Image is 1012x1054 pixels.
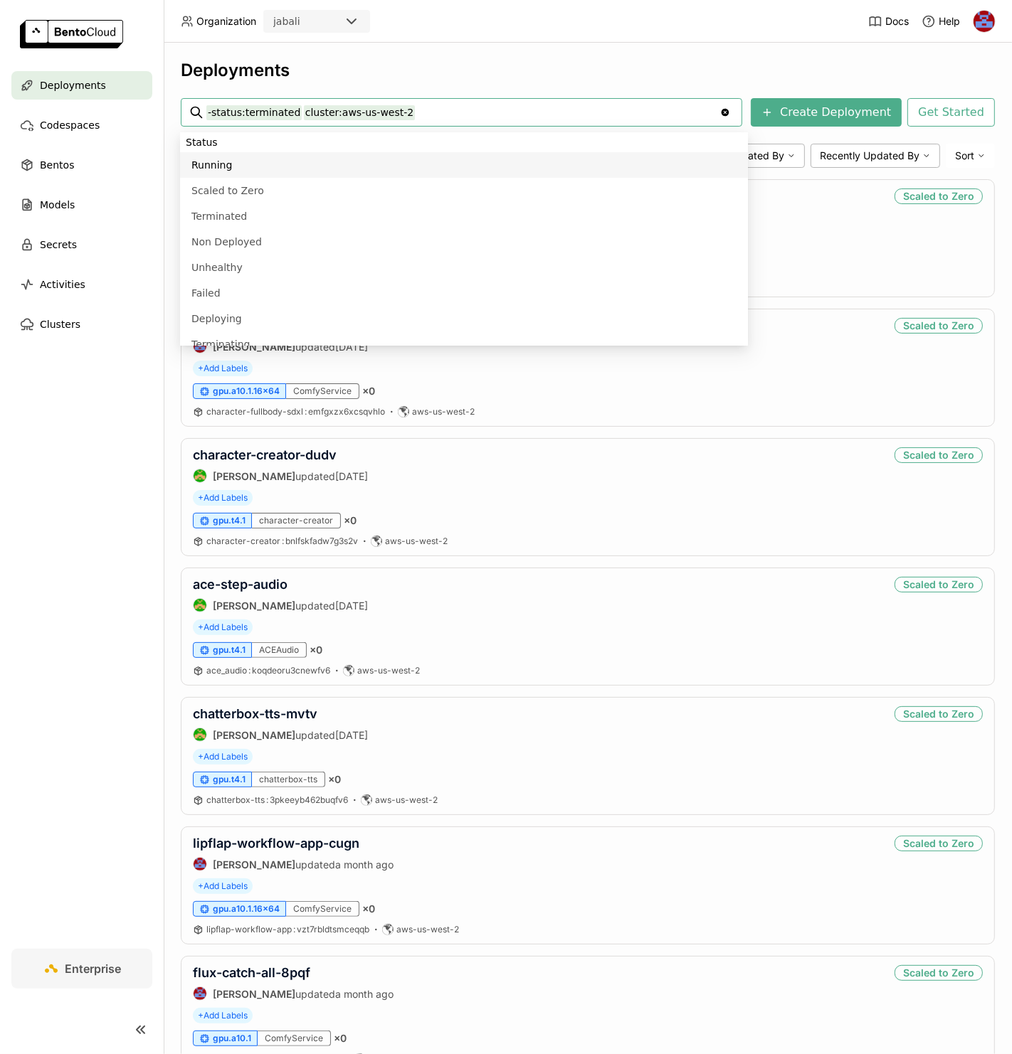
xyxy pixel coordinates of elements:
[385,536,448,547] span: aws-us-west-2
[40,117,100,134] span: Codespaces
[213,774,246,785] span: gpu.t4.1
[206,794,348,806] a: chatterbox-tts:3pkeeyb462buqfv6
[180,331,748,357] li: Terminating
[895,318,983,334] div: Scaled to Zero
[11,191,152,219] a: Models
[282,536,284,546] span: :
[335,470,368,482] span: [DATE]
[907,98,995,127] button: Get Started
[194,728,206,741] img: Steve Guo
[11,230,152,259] a: Secrets
[193,577,288,592] a: ace-step-audio
[11,151,152,179] a: Bentos
[396,924,459,935] span: aws-us-west-2
[193,836,359,851] a: lipflap-workflow-app-cugn
[180,280,748,306] li: Failed
[206,665,330,676] a: ace_audio:koqdeoru3cnewfv6
[206,536,358,546] span: character-creator bnlfskfadw7g3s2v
[193,728,368,742] div: updated
[213,644,246,656] span: gpu.t4.1
[286,901,359,917] div: ComfyService
[302,15,303,29] input: Selected jabali.
[40,77,106,94] span: Deployments
[820,149,919,162] span: Recently Updated By
[412,406,475,417] span: aws-us-west-2
[362,903,375,915] span: × 0
[194,858,206,871] img: Jhonatan Oliveira
[335,988,394,1000] span: a month ago
[194,340,206,353] img: Jhonatan Oliveira
[193,749,253,765] span: +Add Labels
[328,773,341,786] span: × 0
[286,383,359,399] div: ComfyService
[344,514,357,527] span: × 0
[258,1031,331,1046] div: ComfyService
[180,306,748,331] li: Deploying
[252,513,341,528] div: character-creator
[334,1032,347,1045] span: × 0
[868,14,909,28] a: Docs
[193,361,253,376] span: +Add Labels
[720,107,731,118] svg: Clear value
[213,729,295,741] strong: [PERSON_NAME]
[305,406,307,417] span: :
[811,144,940,168] div: Recently Updated By
[181,60,995,81] div: Deployments
[206,406,385,417] span: character-fullbody-sdxl emfgxzx6xcsqvhlo
[273,14,300,28] div: jabali
[335,729,368,741] span: [DATE]
[885,15,909,28] span: Docs
[193,857,394,871] div: updated
[194,599,206,612] img: Steve Guo
[40,156,74,174] span: Bentos
[193,619,253,635] span: +Add Labels
[206,536,358,547] a: character-creator:bnlfskfadw7g3s2v
[213,903,280,915] span: gpu.a10.1.16x64
[946,144,995,168] div: Sort
[180,132,748,152] li: Status
[180,152,748,178] li: Running
[335,341,368,353] span: [DATE]
[206,924,369,935] a: lipflap-workflow-app:vzt7rbldtsmceqqb
[11,949,152,989] a: Enterprise
[206,794,348,805] span: chatterbox-tts 3pkeeyb462buqfv6
[213,470,295,482] strong: [PERSON_NAME]
[193,339,374,353] div: updated
[252,642,307,658] div: ACEAudio
[213,515,246,526] span: gpu.t4.1
[20,20,123,48] img: logo
[206,406,385,417] a: character-fullbody-sdxl:emfgxzx6xcsqvhlo
[180,255,748,280] li: Unhealthy
[375,794,438,806] span: aws-us-west-2
[722,144,805,168] div: Created By
[213,385,280,397] span: gpu.a10.1.16x64
[65,962,122,976] span: Enterprise
[206,665,330,676] span: ace_audio koqdeoru3cnewfv6
[732,149,784,162] span: Created By
[895,188,983,204] div: Scaled to Zero
[213,600,295,612] strong: [PERSON_NAME]
[11,310,152,339] a: Clusters
[193,447,337,462] a: character-creator-dudv
[193,706,317,721] a: chatterbox-tts-mvtv
[11,71,152,100] a: Deployments
[335,858,394,871] span: a month ago
[310,644,322,656] span: × 0
[974,11,995,32] img: Jhonatan Oliveira
[939,15,960,28] span: Help
[193,1008,253,1023] span: +Add Labels
[213,341,295,353] strong: [PERSON_NAME]
[895,706,983,722] div: Scaled to Zero
[193,986,394,1001] div: updated
[955,149,974,162] span: Sort
[194,987,206,1000] img: Jhonatan Oliveira
[213,1033,251,1044] span: gpu.a10.1
[751,98,902,127] button: Create Deployment
[40,236,77,253] span: Secrets
[193,490,253,506] span: +Add Labels
[213,988,295,1000] strong: [PERSON_NAME]
[895,965,983,981] div: Scaled to Zero
[335,600,368,612] span: [DATE]
[252,772,325,787] div: chatterbox-tts
[193,878,253,894] span: +Add Labels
